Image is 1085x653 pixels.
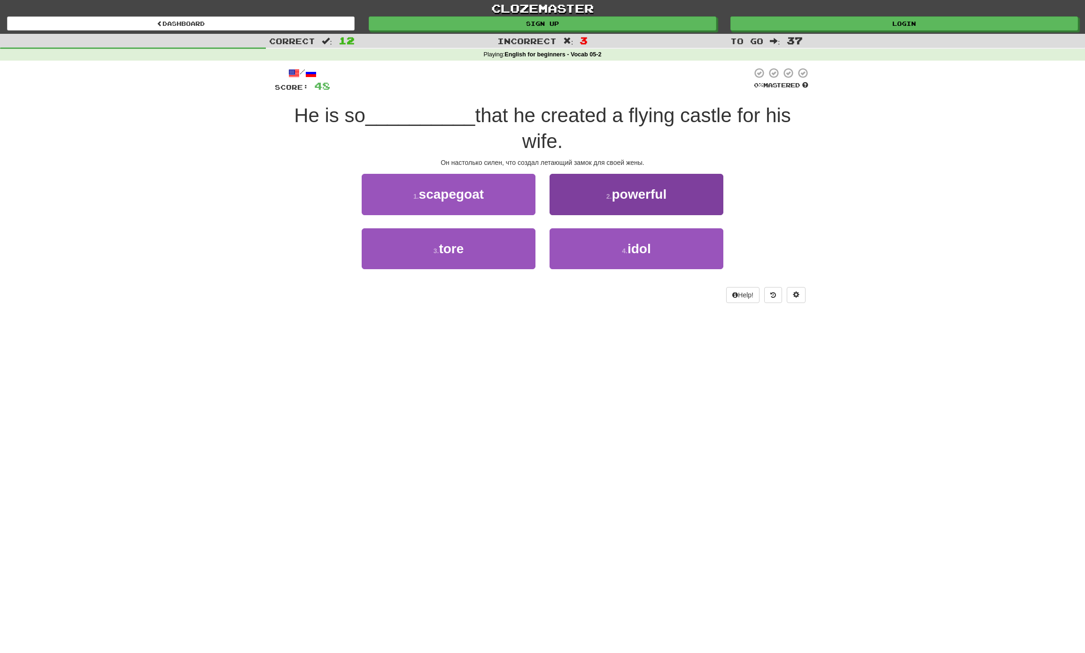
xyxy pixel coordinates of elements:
[294,104,365,126] span: He is so
[275,83,309,91] span: Score:
[504,51,601,58] strong: English for beginners - Vocab 05-2
[550,228,723,269] button: 4.idol
[770,37,780,45] span: :
[475,104,790,152] span: that he created a flying castle for his wife.
[764,287,782,303] button: Round history (alt+y)
[322,37,332,45] span: :
[787,35,803,46] span: 37
[339,35,355,46] span: 12
[434,247,439,255] small: 3 .
[362,228,535,269] button: 3.tore
[497,36,557,46] span: Incorrect
[612,187,667,202] span: powerful
[628,241,651,256] span: idol
[580,35,588,46] span: 3
[550,174,723,215] button: 2.powerful
[419,187,484,202] span: scapegoat
[730,36,763,46] span: To go
[606,193,612,200] small: 2 .
[622,247,628,255] small: 4 .
[365,104,475,126] span: __________
[275,158,810,167] div: Он настолько силен, что создал летающий замок для своей жены.
[7,16,355,31] a: Dashboard
[563,37,573,45] span: :
[314,80,330,92] span: 48
[362,174,535,215] button: 1.scapegoat
[275,67,330,79] div: /
[413,193,419,200] small: 1 .
[369,16,716,31] a: Sign up
[269,36,315,46] span: Correct
[726,287,759,303] button: Help!
[730,16,1078,31] a: Login
[752,81,810,90] div: Mastered
[439,241,464,256] span: tore
[754,81,763,89] span: 0 %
